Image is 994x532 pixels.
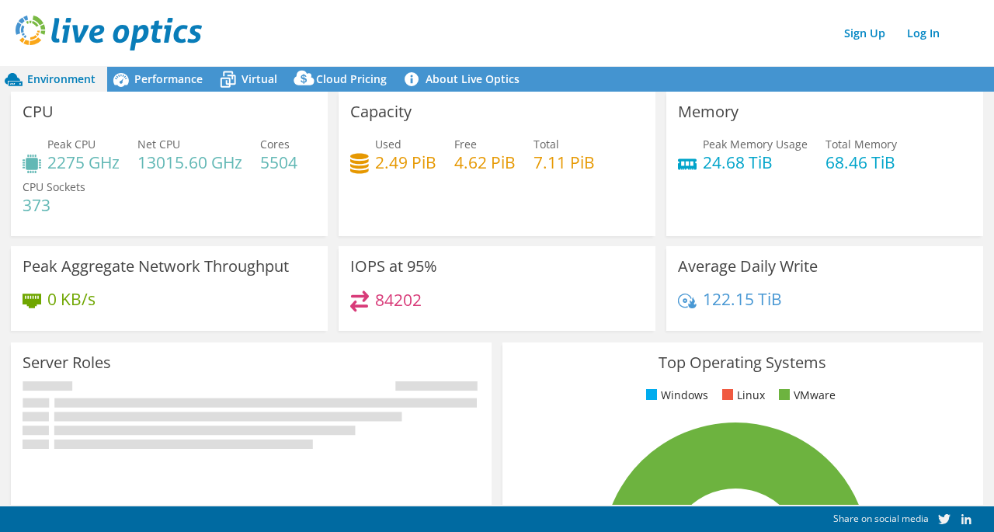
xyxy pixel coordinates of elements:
[23,196,85,214] h4: 373
[350,258,437,275] h3: IOPS at 95%
[375,137,401,151] span: Used
[23,258,289,275] h3: Peak Aggregate Network Throughput
[16,16,202,50] img: live_optics_svg.svg
[47,290,96,308] h4: 0 KB/s
[833,512,929,525] span: Share on social media
[27,71,96,86] span: Environment
[454,137,477,151] span: Free
[678,258,818,275] h3: Average Daily Write
[703,137,808,151] span: Peak Memory Usage
[23,354,111,371] h3: Server Roles
[825,154,897,171] h4: 68.46 TiB
[642,387,708,404] li: Windows
[825,137,897,151] span: Total Memory
[137,154,242,171] h4: 13015.60 GHz
[836,22,893,44] a: Sign Up
[398,67,531,92] a: About Live Optics
[137,137,180,151] span: Net CPU
[775,387,836,404] li: VMware
[375,154,436,171] h4: 2.49 PiB
[533,154,595,171] h4: 7.11 PiB
[134,71,203,86] span: Performance
[47,137,96,151] span: Peak CPU
[899,22,947,44] a: Log In
[350,103,412,120] h3: Capacity
[260,137,290,151] span: Cores
[23,103,54,120] h3: CPU
[47,154,120,171] h4: 2275 GHz
[316,71,387,86] span: Cloud Pricing
[703,290,782,308] h4: 122.15 TiB
[23,179,85,194] span: CPU Sockets
[242,71,277,86] span: Virtual
[703,154,808,171] h4: 24.68 TiB
[514,354,971,371] h3: Top Operating Systems
[260,154,297,171] h4: 5504
[678,103,739,120] h3: Memory
[533,137,559,151] span: Total
[718,387,765,404] li: Linux
[454,154,516,171] h4: 4.62 PiB
[375,291,422,308] h4: 84202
